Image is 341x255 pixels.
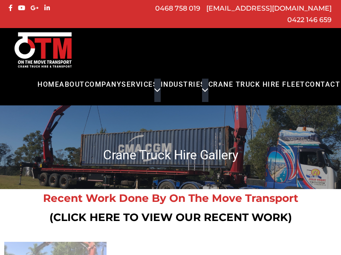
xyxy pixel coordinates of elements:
[206,4,332,12] a: [EMAIL_ADDRESS][DOMAIN_NAME]
[85,79,122,102] a: COMPANY
[287,16,332,24] a: 0422 146 659
[305,79,341,102] a: Contact
[155,4,200,12] a: 0468 758 019
[208,79,305,102] a: Crane Truck Hire Fleet
[38,79,59,102] a: Home
[43,192,298,204] a: Recent Work Done By On The Move Transport
[49,211,292,224] a: (CLICK HERE TO VIEW OUR RECENT WORK)
[121,79,158,102] a: Services
[161,79,205,102] a: Industries
[59,79,85,102] a: About
[6,147,335,163] h1: Crane Truck Hire Gallery
[13,31,73,68] img: Otmtransport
